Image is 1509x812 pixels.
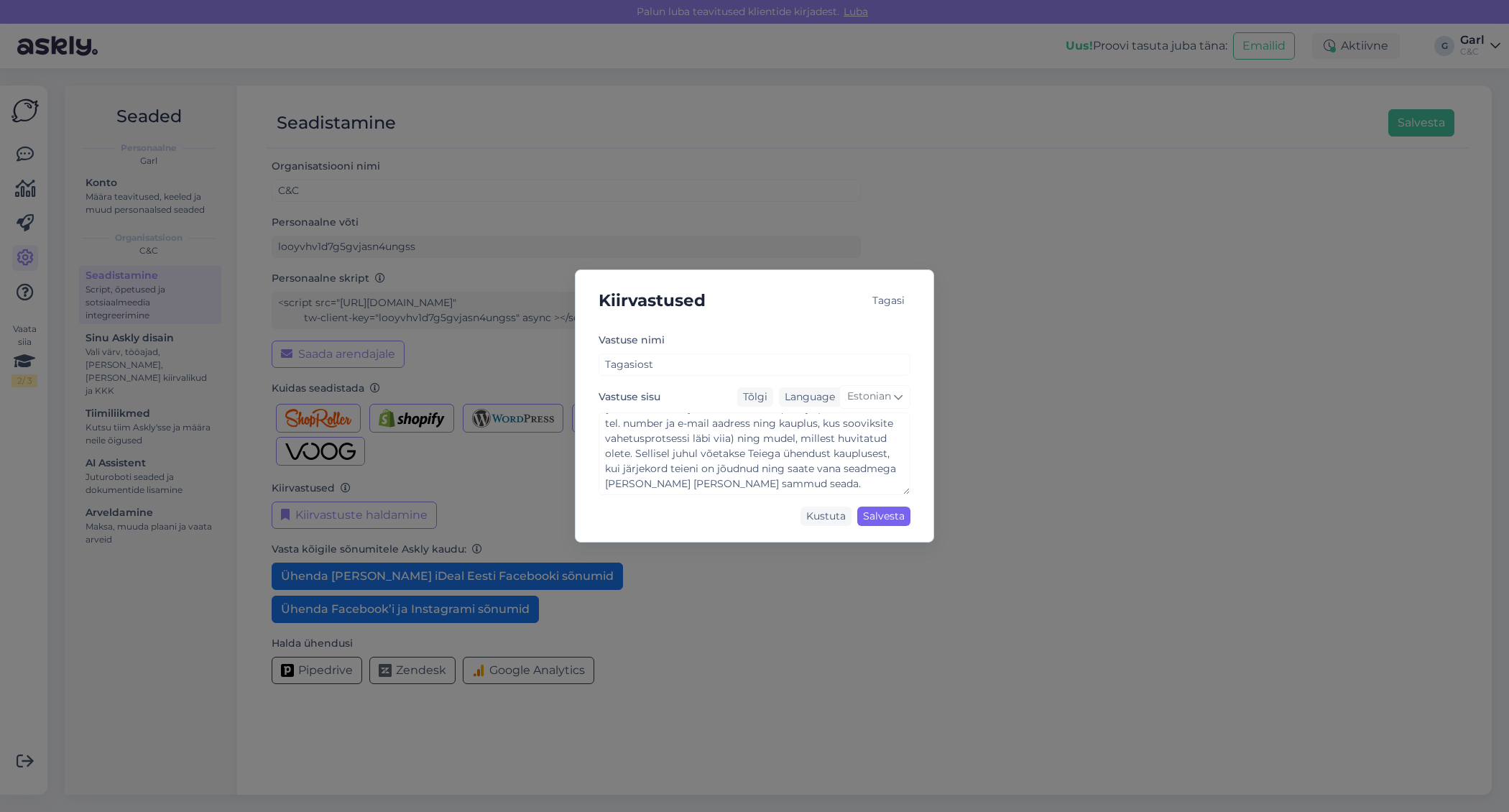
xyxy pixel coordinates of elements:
div: Salvesta [857,507,910,526]
div: Tagasi [867,291,910,310]
h5: Kiirvastused [599,287,706,314]
input: Lisa vastuse nimi [599,354,910,376]
label: Vastuse nimi [599,333,665,348]
label: Vastuse sisu [599,389,660,405]
div: Tõlgi [737,387,773,407]
span: Estonian [847,389,891,405]
div: Language [779,389,835,405]
div: Kustuta [800,507,852,526]
textarea: Selleks oleks [PERSON_NAME] eelnevalt manuaalne broneering seadmele, [PERSON_NAME] siin teha. Vaj... [599,412,910,495]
